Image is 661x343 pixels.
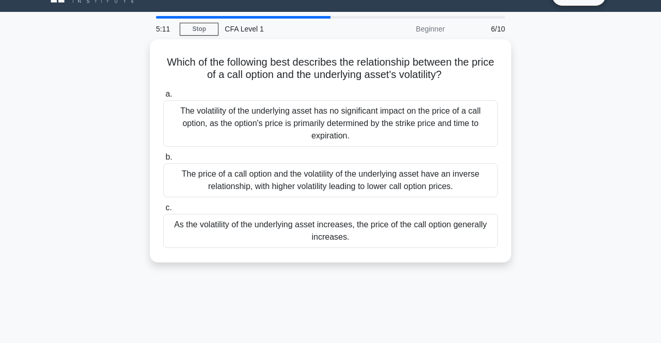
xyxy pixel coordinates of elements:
div: The price of a call option and the volatility of the underlying asset have an inverse relationshi... [163,163,498,197]
div: Beginner [360,19,451,39]
div: 6/10 [451,19,511,39]
span: c. [165,203,171,212]
div: The volatility of the underlying asset has no significant impact on the price of a call option, a... [163,100,498,147]
a: Stop [180,23,218,36]
div: 5:11 [150,19,180,39]
span: a. [165,89,172,98]
div: As the volatility of the underlying asset increases, the price of the call option generally incre... [163,214,498,248]
h5: Which of the following best describes the relationship between the price of a call option and the... [162,56,499,82]
span: b. [165,152,172,161]
div: CFA Level 1 [218,19,360,39]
